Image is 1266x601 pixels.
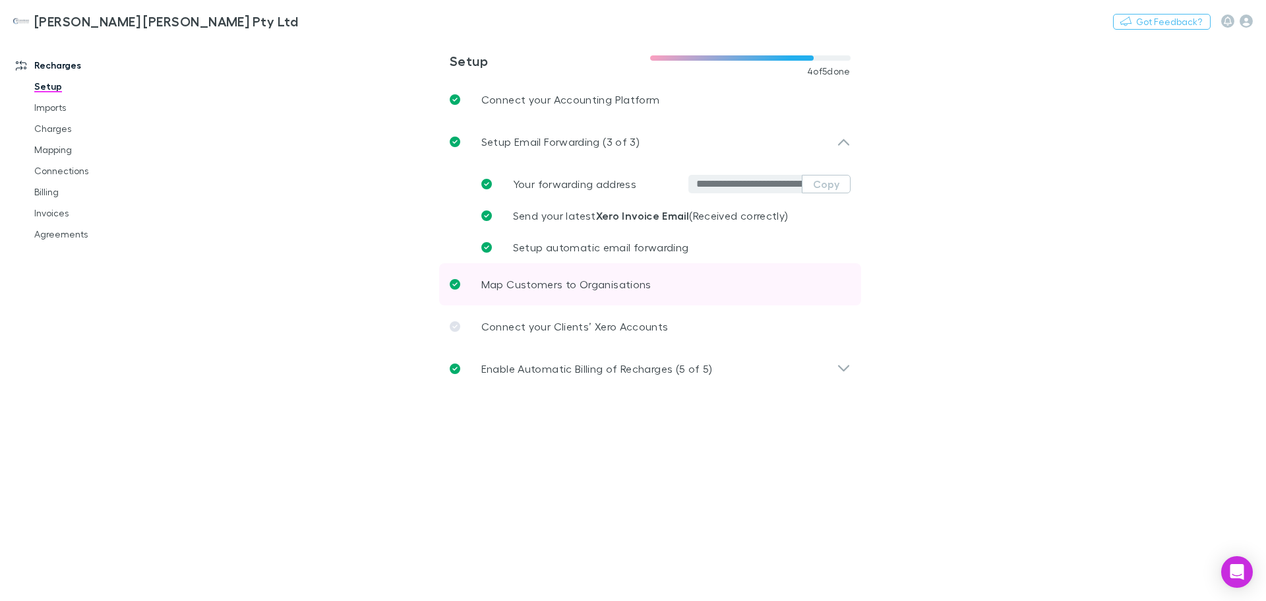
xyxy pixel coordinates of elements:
[21,139,178,160] a: Mapping
[471,200,851,232] a: Send your latestXero Invoice Email(Received correctly)
[3,55,178,76] a: Recharges
[450,53,650,69] h3: Setup
[21,118,178,139] a: Charges
[1221,556,1253,588] div: Open Intercom Messenger
[21,97,178,118] a: Imports
[21,203,178,224] a: Invoices
[481,361,713,377] p: Enable Automatic Billing of Recharges (5 of 5)
[439,348,861,390] div: Enable Automatic Billing of Recharges (5 of 5)
[513,209,789,222] span: Send your latest (Received correctly)
[481,92,660,108] p: Connect your Accounting Platform
[439,305,861,348] a: Connect your Clients’ Xero Accounts
[471,232,851,263] a: Setup automatic email forwarding
[5,5,306,37] a: [PERSON_NAME] [PERSON_NAME] Pty Ltd
[21,160,178,181] a: Connections
[21,76,178,97] a: Setup
[481,319,669,334] p: Connect your Clients’ Xero Accounts
[513,177,636,190] span: Your forwarding address
[807,66,851,77] span: 4 of 5 done
[13,13,29,29] img: Hotchkin Hughes Pty Ltd's Logo
[21,224,178,245] a: Agreements
[481,276,651,292] p: Map Customers to Organisations
[439,263,861,305] a: Map Customers to Organisations
[802,175,851,193] button: Copy
[439,79,861,121] a: Connect your Accounting Platform
[596,209,690,222] strong: Xero Invoice Email
[481,134,640,150] p: Setup Email Forwarding (3 of 3)
[513,241,689,253] span: Setup automatic email forwarding
[1113,14,1211,30] button: Got Feedback?
[34,13,298,29] h3: [PERSON_NAME] [PERSON_NAME] Pty Ltd
[439,121,861,163] div: Setup Email Forwarding (3 of 3)
[21,181,178,203] a: Billing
